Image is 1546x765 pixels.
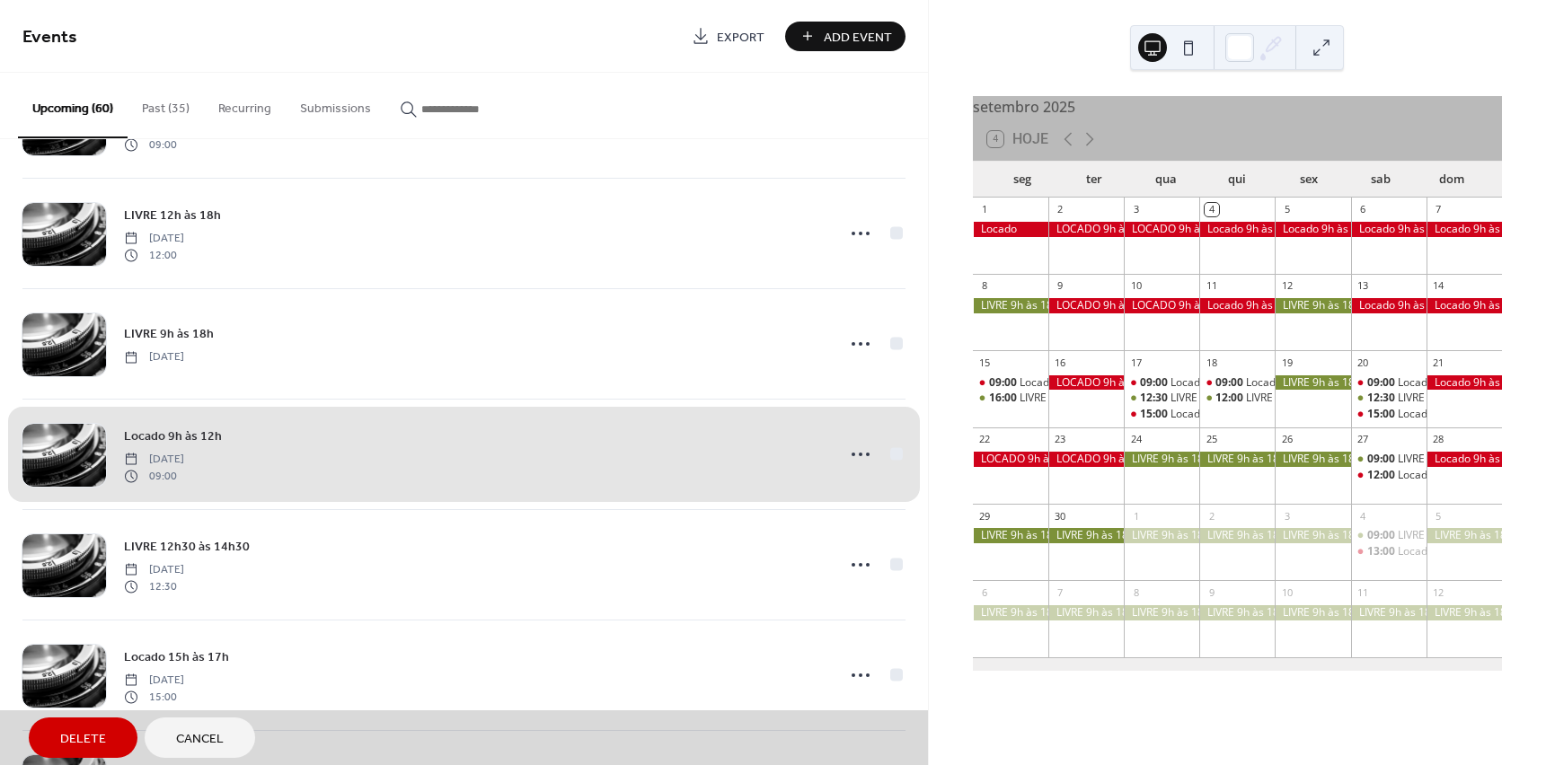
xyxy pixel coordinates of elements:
div: 1 [978,203,992,216]
div: 7 [1054,585,1067,599]
div: Locado 12h às 16h [1398,468,1491,483]
div: Locado 15h às 17h [1124,407,1199,422]
div: LIVRE 9h às 18h [1275,605,1350,620]
div: 5 [1280,203,1294,216]
div: LIVRE 9h às 18h [1275,375,1350,391]
div: Locado 9h às 18h [1351,222,1427,237]
div: LOCADO 9h às 18h [1048,375,1124,391]
span: Delete [60,730,106,749]
span: 09:00 [1367,452,1398,467]
button: Upcoming (60) [18,73,128,138]
div: 24 [1129,433,1143,446]
div: qua [1130,162,1202,198]
div: 28 [1432,433,1445,446]
span: 12:30 [1367,391,1398,406]
div: Locado 9h às 11h [1246,375,1333,391]
div: 27 [1356,433,1370,446]
span: Cancel [176,730,224,749]
div: LIVRE 12h30 às 14h30 [1124,391,1199,406]
div: Locado 9h às 15h [973,375,1048,391]
div: 10 [1280,585,1294,599]
span: Events [22,20,77,55]
div: LIVRE 12h30 às 14h30 [1171,391,1280,406]
div: 9 [1054,279,1067,293]
div: Locado 9h às 12h [1171,375,1258,391]
span: 12:00 [1215,391,1246,406]
div: 21 [1432,356,1445,369]
div: Locado 9h às 12h [1398,375,1485,391]
div: LIVRE 9h às 18h [1275,298,1350,313]
div: LIVRE 9h às 11h [1351,452,1427,467]
div: Locado 9h às 18h [1351,298,1427,313]
div: ter [1058,162,1130,198]
span: 09:00 [1140,375,1171,391]
div: dom [1416,162,1488,198]
div: Locado 9h às 11h [1199,375,1275,391]
div: LIVRE 9h às 18h [1199,452,1275,467]
div: 20 [1356,356,1370,369]
div: 14 [1432,279,1445,293]
div: seg [987,162,1059,198]
div: 5 [1432,509,1445,523]
div: LIVRE 9h às 18h [1199,605,1275,620]
div: LOCADO 9h às 18h [1124,222,1199,237]
div: LIVRE 9h às 18h [1351,605,1427,620]
span: 13:00 [1367,544,1398,559]
div: 26 [1280,433,1294,446]
div: 25 [1205,433,1218,446]
div: 11 [1205,279,1218,293]
div: LOCADO 9h às 18h [1124,298,1199,313]
div: LIVRE 16h às 18h [973,391,1048,406]
div: 18 [1205,356,1218,369]
div: Locado 9h às 12h [1124,375,1199,391]
div: sex [1273,162,1345,198]
div: Locado 9h às 12h [1351,375,1427,391]
div: 6 [978,585,992,599]
div: 17 [1129,356,1143,369]
div: 8 [978,279,992,293]
span: Add Event [824,28,892,47]
div: 12 [1432,585,1445,599]
div: 1 [1129,509,1143,523]
div: 11 [1356,585,1370,599]
div: Locado 9h às 18h [1427,298,1502,313]
div: LIVRE 12h às 18h [1246,391,1330,406]
div: 2 [1054,203,1067,216]
div: 23 [1054,433,1067,446]
div: 15 [978,356,992,369]
div: LIVRE 9h às 18h [1275,528,1350,543]
span: 15:00 [1367,407,1398,422]
div: sab [1345,162,1417,198]
div: 10 [1129,279,1143,293]
div: LIVRE 9h às 18h [973,298,1048,313]
div: Locado 9h às 18h [1427,452,1502,467]
div: qui [1201,162,1273,198]
span: 09:00 [1367,528,1398,543]
div: 16 [1054,356,1067,369]
button: Recurring [204,73,286,136]
button: Cancel [145,717,255,758]
div: LIVRE 12h30 às 14h30 [1351,391,1427,406]
div: LIVRE 9h às 12h [1398,528,1476,543]
div: 29 [978,509,992,523]
div: 19 [1280,356,1294,369]
div: LIVRE 9h às 18h [1199,528,1275,543]
div: LIVRE 12h às 18h [1199,391,1275,406]
div: LOCADO 9h às 18h [1048,222,1124,237]
button: Past (35) [128,73,204,136]
button: Delete [29,717,137,758]
div: Locado [973,222,1048,237]
div: LIVRE 9h às 11h [1398,452,1476,467]
div: LIVRE 9h às 18h [1275,452,1350,467]
span: 09:00 [1367,375,1398,391]
button: Add Event [785,22,906,51]
div: LOCADO 9h às 18h [973,452,1048,467]
div: Locado 12h às 16h [1351,468,1427,483]
div: LIVRE 9h às 18h [1427,528,1502,543]
div: 8 [1129,585,1143,599]
span: 16:00 [989,391,1020,406]
span: 12:30 [1140,391,1171,406]
div: LIVRE 16h às 18h [1020,391,1104,406]
div: LIVRE 9h às 18h [1048,528,1124,543]
div: 9 [1205,585,1218,599]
